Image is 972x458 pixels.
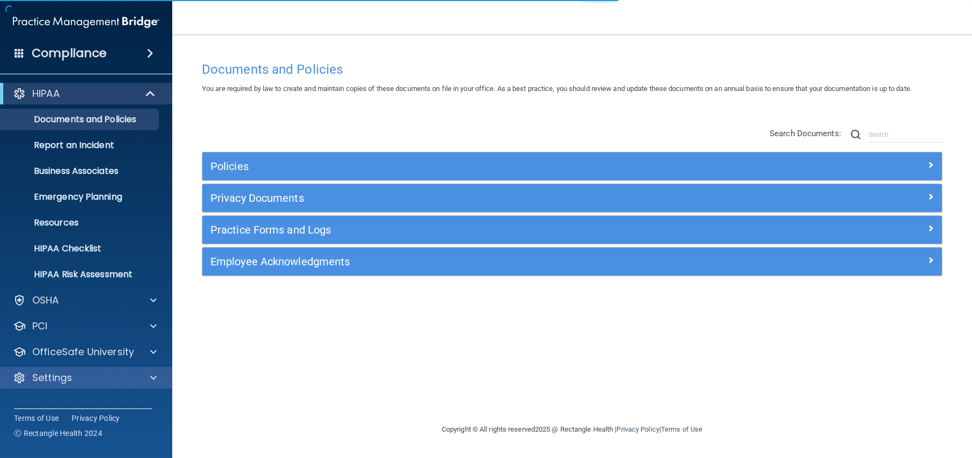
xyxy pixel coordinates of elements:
p: Report an Incident [7,140,154,151]
h4: Compliance [32,46,107,61]
p: Emergency Planning [7,192,154,202]
a: Settings [13,371,157,384]
p: PCI [32,320,47,333]
h5: Employee Acknowledgments [210,256,749,267]
h5: Practice Forms and Logs [210,224,749,236]
img: ic-search.3b580494.png [851,130,861,139]
h4: Documents and Policies [202,62,942,76]
p: Documents and Policies [7,114,154,125]
a: Terms of Use [14,413,59,424]
div: Copyright © All rights reserved 2025 @ Rectangle Health | | [376,412,769,447]
a: Privacy Policy [616,425,659,433]
a: PCI [13,320,157,333]
a: Practice Forms and Logs [210,221,934,238]
input: Search [869,126,942,143]
p: HIPAA Risk Assessment [7,269,154,280]
a: Employee Acknowledgments [210,253,934,270]
a: OSHA [13,294,157,307]
p: HIPAA [32,87,60,100]
a: Privacy Policy [72,413,120,424]
p: Business Associates [7,166,154,177]
a: HIPAA [13,87,156,100]
p: OSHA [32,294,59,307]
p: HIPAA Checklist [7,243,154,254]
h5: Policies [210,160,749,172]
span: Ⓒ Rectangle Health 2024 [14,428,102,439]
a: Privacy Documents [210,189,934,207]
img: PMB logo [13,11,159,33]
a: Policies [210,158,934,175]
a: OfficeSafe University [13,346,157,358]
span: Search Documents: [770,129,841,138]
a: Terms of Use [661,425,702,433]
p: Resources [7,217,154,228]
iframe: Drift Widget Chat Controller [786,382,959,425]
p: Settings [32,371,72,384]
span: You are required by law to create and maintain copies of these documents on file in your office. ... [202,84,912,93]
p: OfficeSafe University [32,346,134,358]
h5: Privacy Documents [210,192,749,204]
